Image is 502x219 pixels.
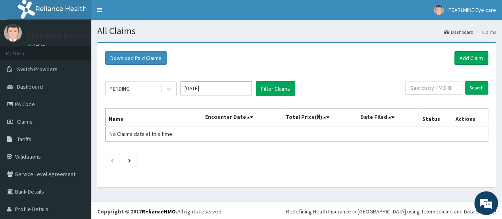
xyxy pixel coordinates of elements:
[282,109,357,127] th: Total Price(₦)
[434,5,444,15] img: User Image
[181,81,252,95] input: Select Month and Year
[142,208,176,215] a: RelianceHMO
[110,157,114,164] a: Previous page
[202,109,282,127] th: Encounter Date
[106,109,202,127] th: Name
[110,130,173,138] span: No Claims data at this time.
[105,51,167,65] button: Download Paid Claims
[465,81,488,95] input: Search
[454,51,488,65] a: Add Claim
[17,118,33,125] span: Claims
[4,24,22,42] img: User Image
[28,32,90,39] p: PEARLMINE Eye care
[28,43,47,49] a: Online
[128,157,131,164] a: Next page
[448,6,496,14] span: PEARLMINE Eye care
[452,109,488,127] th: Actions
[110,85,130,93] div: PENDING
[405,81,462,95] input: Search by HMO ID
[17,83,43,90] span: Dashboard
[256,81,295,96] button: Filter Claims
[286,207,496,215] div: Redefining Heath Insurance in [GEOGRAPHIC_DATA] using Telemedicine and Data Science!
[97,26,496,36] h1: All Claims
[17,136,31,143] span: Tariffs
[474,29,496,35] li: Claims
[97,208,177,215] strong: Copyright © 2017 .
[357,109,419,127] th: Date Filed
[419,109,452,127] th: Status
[444,29,473,35] a: Dashboard
[17,66,58,73] span: Switch Providers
